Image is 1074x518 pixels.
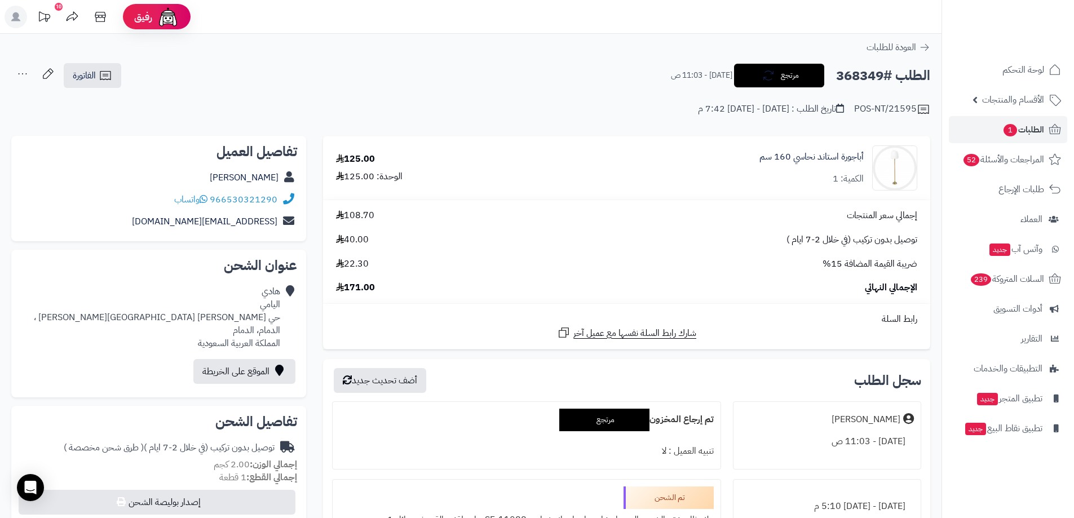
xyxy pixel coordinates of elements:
[64,441,144,454] span: ( طرق شحن مخصصة )
[559,409,649,431] div: مرتجع
[20,259,297,272] h2: عنوان الشحن
[786,233,917,246] span: توصيل بدون تركيب (في خلال 2-7 ايام )
[998,181,1044,197] span: طلبات الإرجاع
[250,458,297,471] strong: إجمالي الوزن:
[823,258,917,271] span: ضريبة القيمة المضافة 15%
[193,359,295,384] a: الموقع على الخريطة
[977,393,998,405] span: جديد
[1004,124,1017,136] span: 1
[698,103,844,116] div: تاريخ الطلب : [DATE] - [DATE] 7:42 م
[336,281,375,294] span: 171.00
[965,423,986,435] span: جديد
[339,440,713,462] div: تنبيه العميل : لا
[336,209,374,222] span: 108.70
[970,271,1044,287] span: السلات المتروكة
[671,70,732,81] small: [DATE] - 11:03 ص
[836,64,930,87] h2: الطلب #368349
[971,273,991,286] span: 239
[1002,122,1044,138] span: الطلبات
[30,6,58,31] a: تحديثات المنصة
[974,361,1042,377] span: التطبيقات والخدمات
[132,215,277,228] a: [EMAIL_ADDRESS][DOMAIN_NAME]
[214,458,297,471] small: 2.00 كجم
[873,145,917,191] img: 1707638885-220202011034-90x90.jpg
[336,170,403,183] div: الوحدة: 125.00
[997,30,1063,54] img: logo-2.png
[867,41,916,54] span: العودة للطلبات
[210,193,277,206] a: 966530321290
[949,236,1067,263] a: وآتس آبجديد
[833,172,864,185] div: الكمية: 1
[962,152,1044,167] span: المراجعات والأسئلة
[949,146,1067,173] a: المراجعات والأسئلة52
[949,265,1067,293] a: السلات المتروكة239
[740,431,914,453] div: [DATE] - 11:03 ص
[847,209,917,222] span: إجمالي سعر المنتجات
[174,193,207,206] a: واتساب
[963,154,979,166] span: 52
[993,301,1042,317] span: أدوات التسويق
[976,391,1042,406] span: تطبيق المتجر
[649,413,714,426] b: تم إرجاع المخزون
[854,374,921,387] h3: سجل الطلب
[557,326,696,340] a: شارك رابط السلة نفسها مع عميل آخر
[64,63,121,88] a: الفاتورة
[157,6,179,28] img: ai-face.png
[246,471,297,484] strong: إجمالي القطع:
[854,103,930,116] div: POS-NT/21595
[832,413,900,426] div: [PERSON_NAME]
[949,56,1067,83] a: لوحة التحكم
[334,368,426,393] button: أضف تحديث جديد
[989,243,1010,256] span: جديد
[867,41,930,54] a: العودة للطلبات
[964,420,1042,436] span: تطبيق نقاط البيع
[949,295,1067,322] a: أدوات التسويق
[982,92,1044,108] span: الأقسام والمنتجات
[759,150,864,163] a: أباجورة استاند نحاسي 160 سم
[336,258,369,271] span: 22.30
[740,495,914,517] div: [DATE] - [DATE] 5:10 م
[19,490,295,515] button: إصدار بوليصة الشحن
[20,415,297,428] h2: تفاصيل الشحن
[949,176,1067,203] a: طلبات الإرجاع
[624,486,714,509] div: تم الشحن
[949,415,1067,442] a: تطبيق نقاط البيعجديد
[64,441,275,454] div: توصيل بدون تركيب (في خلال 2-7 ايام )
[336,233,369,246] span: 40.00
[949,355,1067,382] a: التطبيقات والخدمات
[734,64,824,87] button: مرتجع
[17,474,44,501] div: Open Intercom Messenger
[73,69,96,82] span: الفاتورة
[949,116,1067,143] a: الطلبات1
[1020,211,1042,227] span: العملاء
[573,327,696,340] span: شارك رابط السلة نفسها مع عميل آخر
[336,153,375,166] div: 125.00
[34,285,280,349] div: هادي اليامي حي [PERSON_NAME] [GEOGRAPHIC_DATA][PERSON_NAME] ، الدمام، الدمام المملكة العربية السع...
[20,145,297,158] h2: تفاصيل العميل
[949,325,1067,352] a: التقارير
[219,471,297,484] small: 1 قطعة
[949,206,1067,233] a: العملاء
[55,3,63,11] div: 10
[988,241,1042,257] span: وآتس آب
[949,385,1067,412] a: تطبيق المتجرجديد
[134,10,152,24] span: رفيق
[328,313,926,326] div: رابط السلة
[1021,331,1042,347] span: التقارير
[1002,62,1044,78] span: لوحة التحكم
[865,281,917,294] span: الإجمالي النهائي
[210,171,279,184] a: [PERSON_NAME]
